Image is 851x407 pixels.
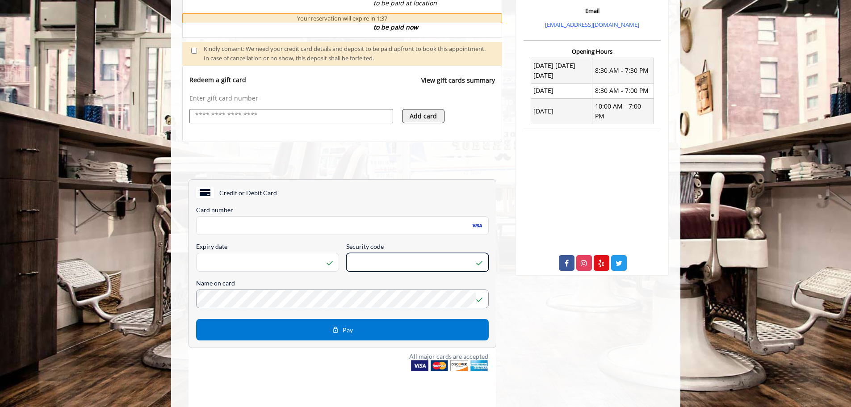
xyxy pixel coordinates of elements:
[221,173,300,181] label: All major cards are accepted
[13,74,138,92] iframe: Iframe for expiry date
[189,94,495,103] p: Enter gift card number
[281,181,300,192] img: American Express
[189,76,246,84] p: Redeem a gift card
[158,63,301,72] span: Security code
[531,99,592,124] td: [DATE]
[526,8,658,14] h3: Email
[531,83,592,98] td: [DATE]
[8,63,151,72] span: Expiry date
[182,13,503,24] div: Your reservation will expire in 1:37
[524,48,661,55] h3: Opening Hours
[242,181,260,192] img: Mastercard
[545,21,639,29] a: [EMAIL_ADDRESS][DOMAIN_NAME]
[8,140,300,161] button: Pay
[449,13,490,32] div: $48.00
[204,44,493,63] div: Kindly consent: We need your credit card details and deposit to be paid upfront to book this appo...
[421,76,495,94] a: View gift cards summary
[282,42,294,50] img: VISA
[154,147,164,155] span: Pay
[592,99,654,124] td: 10:00 AM - 7:00 PM
[402,109,444,123] button: Add card
[592,58,654,84] td: 8:30 AM - 7:30 PM
[592,83,654,98] td: 8:30 AM - 7:00 PM
[373,13,418,31] b: Deposit Amount
[163,74,288,92] iframe: Iframe for security code
[222,181,240,192] img: Visa
[13,38,282,55] iframe: Iframe for card number
[261,181,280,192] img: Discover
[287,117,294,124] img: Field valid
[8,100,300,109] span: Name on card
[373,23,418,31] span: to be paid now
[531,58,592,84] td: [DATE] [DATE] [DATE]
